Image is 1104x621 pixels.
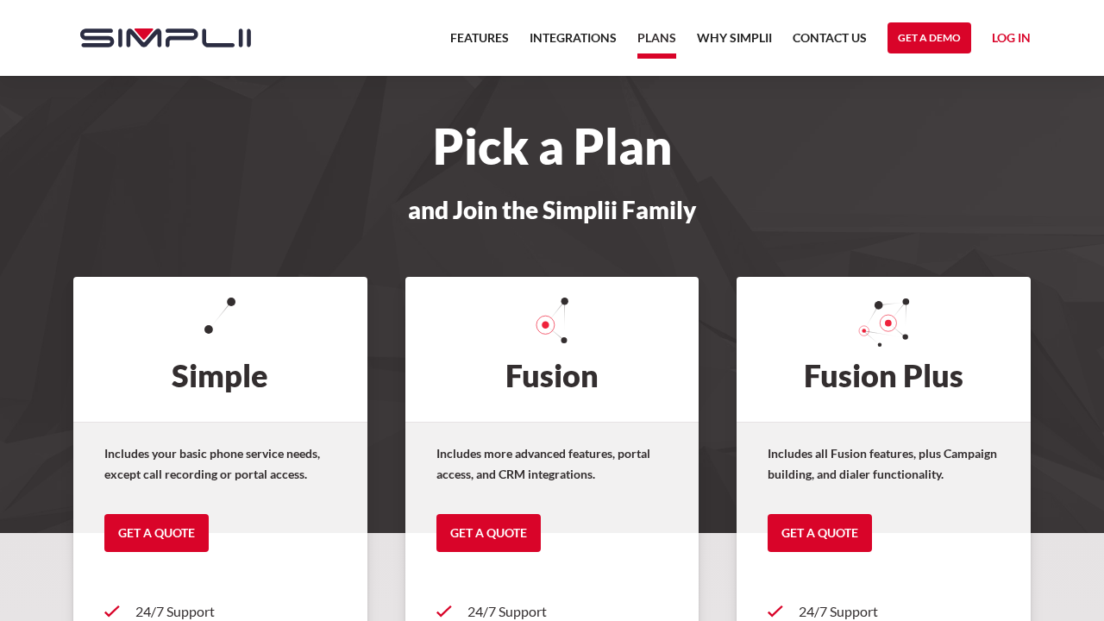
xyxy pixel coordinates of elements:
[450,28,509,59] a: Features
[73,277,367,422] h2: Simple
[104,443,336,485] p: Includes your basic phone service needs, except call recording or portal access.
[530,28,617,59] a: Integrations
[436,514,541,552] a: Get a Quote
[992,28,1031,53] a: Log in
[637,28,676,59] a: Plans
[888,22,971,53] a: Get a Demo
[436,446,650,481] strong: Includes more advanced features, portal access, and CRM integrations.
[793,28,867,59] a: Contact US
[63,197,1041,223] h3: and Join the Simplii Family
[768,514,872,552] a: Get a Quote
[768,446,997,481] strong: Includes all Fusion features, plus Campaign building, and dialer functionality.
[63,128,1041,166] h1: Pick a Plan
[80,28,251,47] img: Simplii
[737,277,1031,422] h2: Fusion Plus
[697,28,772,59] a: Why Simplii
[405,277,699,422] h2: Fusion
[104,514,209,552] a: Get a Quote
